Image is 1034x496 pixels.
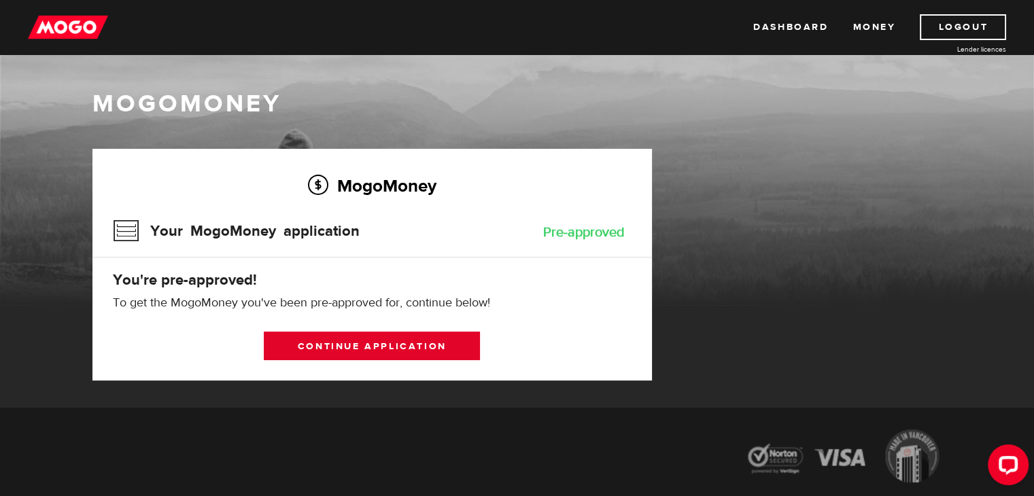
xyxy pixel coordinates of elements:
[92,90,942,118] h1: MogoMoney
[264,332,480,360] a: Continue application
[920,14,1006,40] a: Logout
[977,439,1034,496] iframe: LiveChat chat widget
[113,213,360,249] h3: Your MogoMoney application
[735,419,952,496] img: legal-icons-92a2ffecb4d32d839781d1b4e4802d7b.png
[113,171,632,200] h2: MogoMoney
[753,14,828,40] a: Dashboard
[543,226,625,239] div: Pre-approved
[28,14,108,40] img: mogo_logo-11ee424be714fa7cbb0f0f49df9e16ec.png
[113,270,632,289] h4: You're pre-approved!
[852,14,895,40] a: Money
[904,44,1006,54] a: Lender licences
[113,295,632,311] p: To get the MogoMoney you've been pre-approved for, continue below!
